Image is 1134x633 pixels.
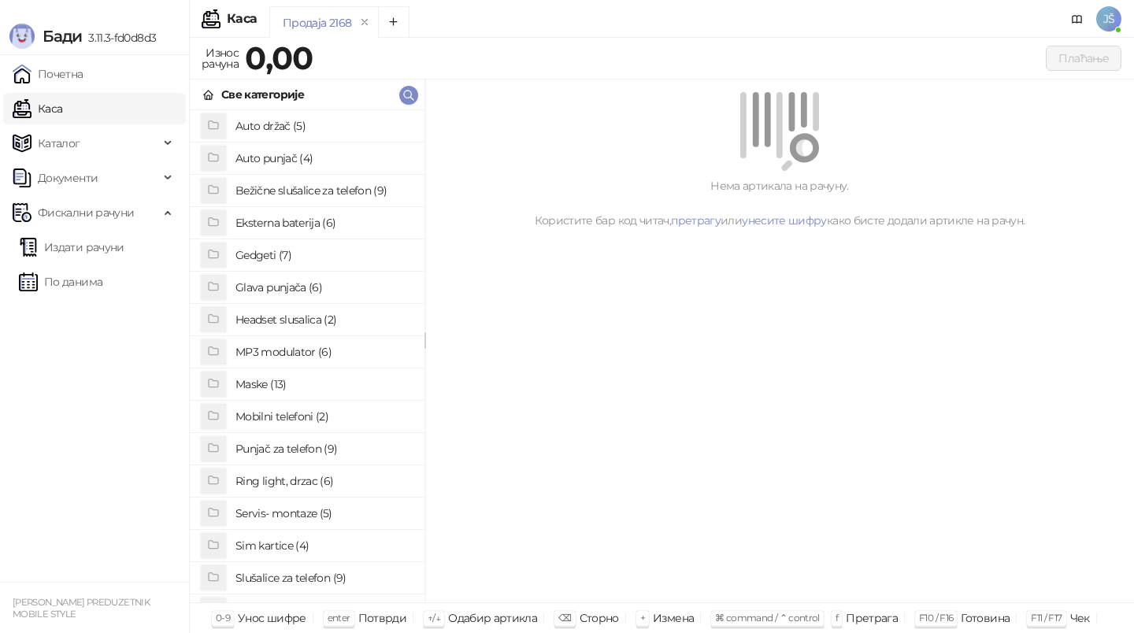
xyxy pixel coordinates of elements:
span: ↑/↓ [428,612,440,624]
div: Продаја 2168 [283,14,351,31]
span: Документи [38,162,98,194]
div: Нема артикала на рачуну. Користите бар код читач, или како бисте додали артикле на рачун. [444,177,1115,229]
div: Измена [653,608,694,628]
span: f [836,612,838,624]
h4: Headset slusalica (2) [235,307,412,332]
h4: Punjač za telefon (9) [235,436,412,461]
span: Бади [43,27,82,46]
small: [PERSON_NAME] PREDUZETNIK MOBILE STYLE [13,597,150,620]
span: F10 / F16 [919,612,953,624]
h4: Slušalice za telefon (9) [235,565,412,590]
a: претрагу [671,213,721,228]
span: Каталог [38,128,80,159]
button: Add tab [378,6,409,38]
div: grid [190,110,424,602]
button: remove [354,16,375,29]
span: ⌘ command / ⌃ control [715,612,820,624]
h4: Maske (13) [235,372,412,397]
button: Плаћање [1046,46,1121,71]
span: + [640,612,645,624]
a: По данима [19,266,102,298]
h4: Sim kartice (4) [235,533,412,558]
h4: Mobilni telefoni (2) [235,404,412,429]
strong: 0,00 [245,39,313,77]
span: JŠ [1096,6,1121,31]
h4: Ring light, drzac (6) [235,468,412,494]
span: Фискални рачуни [38,197,134,228]
span: 3.11.3-fd0d8d3 [82,31,156,45]
a: Каса [13,93,62,124]
h4: Eksterna baterija (6) [235,210,412,235]
div: Унос шифре [238,608,306,628]
h4: MP3 modulator (6) [235,339,412,365]
a: Издати рачуни [19,231,124,263]
h4: Auto punjač (4) [235,146,412,171]
a: Почетна [13,58,83,90]
span: F11 / F17 [1031,612,1062,624]
h4: Staklo za telefon (7) [235,598,412,623]
div: Чек [1070,608,1090,628]
h4: Servis- montaze (5) [235,501,412,526]
div: Све категорије [221,86,304,103]
div: Сторно [580,608,619,628]
h4: Auto držač (5) [235,113,412,139]
h4: Gedgeti (7) [235,242,412,268]
a: унесите шифру [742,213,827,228]
div: Потврди [358,608,407,628]
h4: Bežične slušalice za telefon (9) [235,178,412,203]
span: 0-9 [216,612,230,624]
div: Претрага [846,608,898,628]
div: Одабир артикла [448,608,537,628]
a: Документација [1065,6,1090,31]
div: Готовина [961,608,1010,628]
div: Каса [227,13,257,25]
span: ⌫ [558,612,571,624]
img: Logo [9,24,35,49]
h4: Glava punjača (6) [235,275,412,300]
span: enter [328,612,350,624]
div: Износ рачуна [198,43,242,74]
